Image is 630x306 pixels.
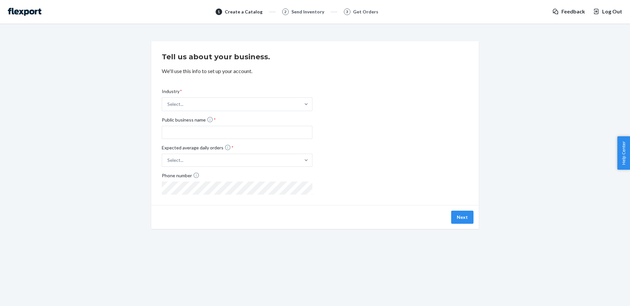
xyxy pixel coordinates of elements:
[218,9,220,14] span: 1
[353,9,378,15] div: Get Orders
[162,172,199,182] span: Phone number
[225,9,262,15] div: Create a Catalog
[167,101,183,107] div: Select...
[167,157,183,163] div: Select...
[593,8,622,15] button: Log Out
[284,9,286,14] span: 2
[8,8,41,16] img: Flexport logo
[346,9,348,14] span: 3
[602,8,622,15] span: Log Out
[561,8,585,15] span: Feedback
[162,116,216,126] span: Public business name
[162,67,468,75] p: We'll use this info to set up your account.
[617,136,630,170] button: Help Center
[451,211,473,224] button: Next
[552,8,585,15] a: Feedback
[162,144,234,154] span: Expected average daily orders
[291,9,324,15] div: Send Inventory
[162,126,312,139] input: Public business name *
[162,52,468,62] h2: Tell us about your business.
[162,88,182,97] span: Industry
